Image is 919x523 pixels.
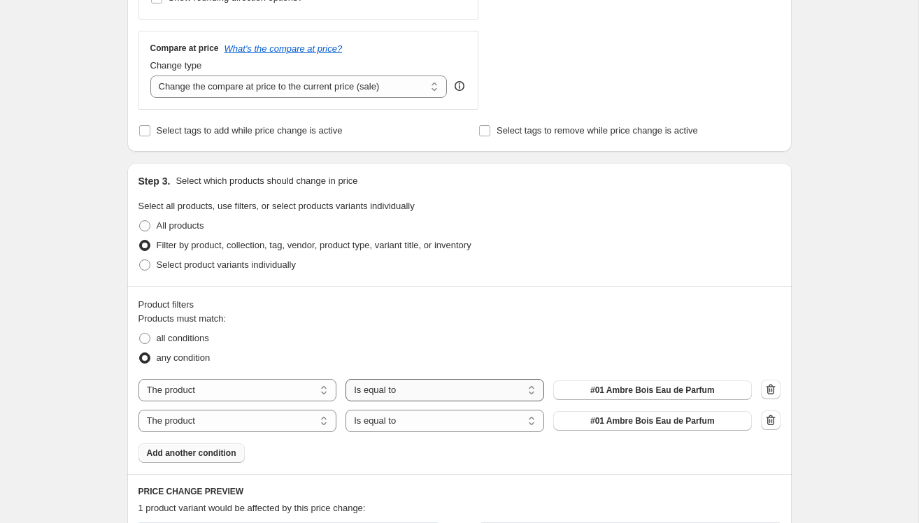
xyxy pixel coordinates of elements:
span: Select tags to remove while price change is active [497,125,698,136]
span: all conditions [157,333,209,343]
button: #01 Ambre Bois Eau de Parfum [553,411,752,431]
button: #01 Ambre Bois Eau de Parfum [553,380,752,400]
span: Select all products, use filters, or select products variants individually [138,201,415,211]
span: any condition [157,352,211,363]
h3: Compare at price [150,43,219,54]
span: Products must match: [138,313,227,324]
span: Select product variants individually [157,259,296,270]
span: Add another condition [147,447,236,459]
button: Add another condition [138,443,245,463]
span: #01 Ambre Bois Eau de Parfum [590,415,715,427]
p: Select which products should change in price [176,174,357,188]
span: Select tags to add while price change is active [157,125,343,136]
span: Change type [150,60,202,71]
span: #01 Ambre Bois Eau de Parfum [590,385,715,396]
span: All products [157,220,204,231]
span: Filter by product, collection, tag, vendor, product type, variant title, or inventory [157,240,471,250]
span: 1 product variant would be affected by this price change: [138,503,366,513]
h2: Step 3. [138,174,171,188]
div: Product filters [138,298,781,312]
button: What's the compare at price? [225,43,343,54]
div: help [453,79,466,93]
h6: PRICE CHANGE PREVIEW [138,486,781,497]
